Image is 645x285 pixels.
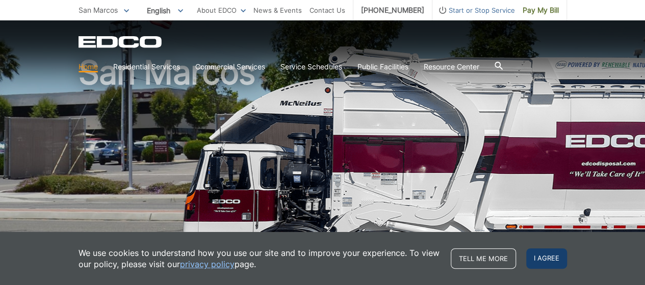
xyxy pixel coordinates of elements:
a: Service Schedules [280,61,342,72]
span: English [139,2,191,19]
a: privacy policy [180,258,235,270]
a: Tell me more [451,248,516,269]
span: I agree [526,248,567,269]
span: San Marcos [79,6,118,14]
a: Commercial Services [195,61,265,72]
p: We use cookies to understand how you use our site and to improve your experience. To view our pol... [79,247,441,270]
a: Resource Center [424,61,479,72]
a: Residential Services [113,61,180,72]
a: EDCD logo. Return to the homepage. [79,36,163,48]
a: Public Facilities [357,61,408,72]
a: News & Events [253,5,302,16]
a: Home [79,61,98,72]
span: Pay My Bill [523,5,559,16]
a: Contact Us [309,5,345,16]
a: About EDCO [197,5,246,16]
h1: San Marcos [79,56,567,280]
